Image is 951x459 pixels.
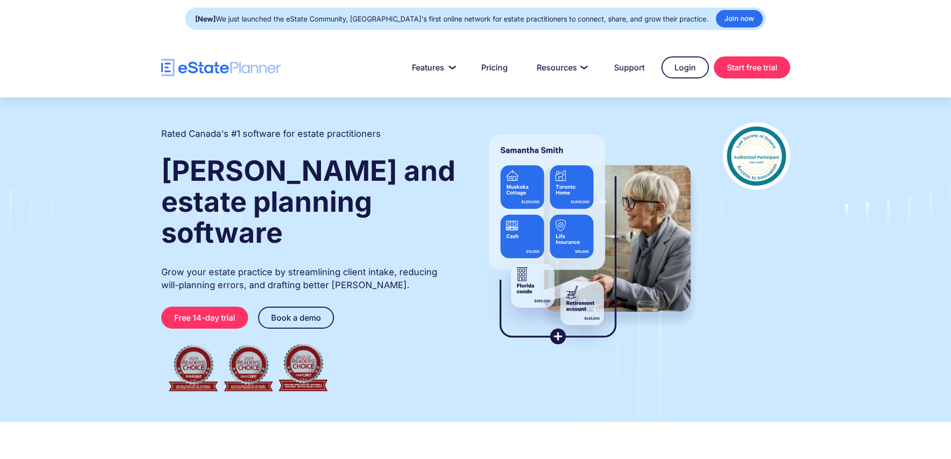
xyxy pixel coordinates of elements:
a: home [161,59,281,76]
div: We just launched the eState Community, [GEOGRAPHIC_DATA]'s first online network for estate practi... [195,12,708,26]
strong: [New] [195,14,216,23]
a: Start free trial [714,56,790,78]
a: Join now [716,10,763,27]
a: Book a demo [258,307,334,329]
a: Resources [525,57,597,77]
img: estate planner showing wills to their clients, using eState Planner, a leading estate planning so... [477,122,703,357]
a: Support [602,57,656,77]
p: Grow your estate practice by streamlining client intake, reducing will-planning errors, and draft... [161,266,457,292]
a: Login [661,56,709,78]
h2: Rated Canada's #1 software for estate practitioners [161,127,381,140]
a: Pricing [469,57,520,77]
strong: [PERSON_NAME] and estate planning software [161,154,455,250]
a: Features [400,57,464,77]
a: Free 14-day trial [161,307,248,329]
